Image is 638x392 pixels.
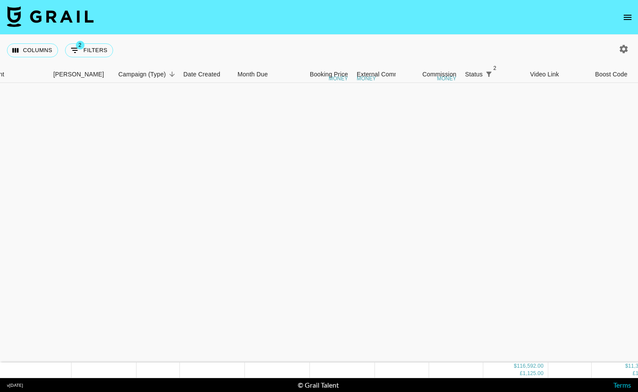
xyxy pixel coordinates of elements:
button: Select columns [7,43,58,57]
div: Video Link [526,66,591,83]
button: Sort [495,68,507,80]
div: Booker [49,66,114,83]
button: Sort [166,68,178,80]
a: Terms [613,381,631,389]
div: Campaign (Type) [114,66,179,83]
div: 1,125.00 [523,370,544,378]
span: 2 [76,41,85,49]
img: Grail Talent [7,6,94,27]
div: Boost Code [595,66,628,83]
span: 2 [491,64,499,72]
div: Booking Price [310,66,348,83]
div: money [437,76,456,81]
div: £ [520,370,523,378]
button: Show filters [483,68,495,80]
div: $ [514,363,517,370]
div: Date Created [179,66,233,83]
div: © Grail Talent [298,381,339,389]
div: £ [633,370,636,378]
div: $ [625,363,628,370]
div: v [DATE] [7,382,23,388]
div: Month Due [238,66,268,83]
div: Status [465,66,483,83]
div: Status [461,66,526,83]
div: 116,592.00 [517,363,544,370]
div: Campaign (Type) [118,66,166,83]
button: Show filters [65,43,113,57]
div: money [329,76,348,81]
div: Commission [422,66,456,83]
div: External Commission [357,66,415,83]
div: Video Link [530,66,559,83]
div: [PERSON_NAME] [53,66,104,83]
div: money [357,76,376,81]
div: Month Due [233,66,287,83]
div: Date Created [183,66,220,83]
div: 2 active filters [483,68,495,80]
button: open drawer [619,9,636,26]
